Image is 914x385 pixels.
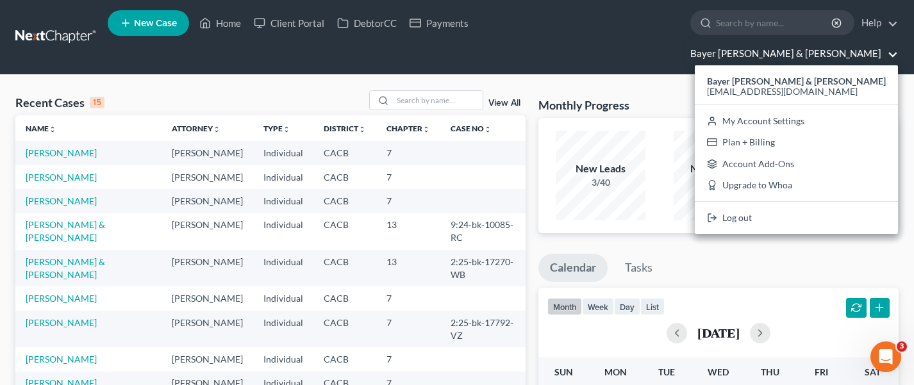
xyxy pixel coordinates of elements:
td: CACB [313,141,376,165]
a: Calendar [538,254,608,282]
td: [PERSON_NAME] [162,213,253,250]
div: New Leads [556,161,645,176]
a: Payments [403,12,475,35]
i: unfold_more [213,126,220,133]
a: Typeunfold_more [263,124,290,133]
td: Individual [253,165,313,189]
td: 7 [376,189,440,213]
a: Chapterunfold_more [386,124,430,133]
a: Log out [695,207,898,229]
a: Case Nounfold_more [451,124,492,133]
a: Plan + Billing [695,131,898,153]
div: Bayer [PERSON_NAME] & [PERSON_NAME] [695,65,898,234]
span: 3 [897,341,907,352]
i: unfold_more [49,126,56,133]
td: 13 [376,213,440,250]
a: [PERSON_NAME] [26,293,97,304]
td: [PERSON_NAME] [162,286,253,310]
div: 0/17 [674,176,763,189]
td: [PERSON_NAME] [162,141,253,165]
td: [PERSON_NAME] [162,165,253,189]
h3: Monthly Progress [538,97,629,113]
span: Fri [815,366,828,377]
a: [PERSON_NAME] [26,147,97,158]
td: Individual [253,311,313,347]
button: list [640,298,665,315]
i: unfold_more [484,126,492,133]
div: New Clients [674,161,763,176]
td: 7 [376,311,440,347]
td: CACB [313,347,376,371]
td: CACB [313,286,376,310]
a: [PERSON_NAME] & [PERSON_NAME] [26,256,105,280]
button: day [614,298,640,315]
strong: Bayer [PERSON_NAME] & [PERSON_NAME] [707,76,886,86]
span: Wed [708,366,729,377]
td: Individual [253,347,313,371]
a: [PERSON_NAME] [26,317,97,328]
i: unfold_more [283,126,290,133]
td: CACB [313,165,376,189]
td: [PERSON_NAME] [162,189,253,213]
span: Mon [604,366,627,377]
span: Sat [865,366,881,377]
a: Upgrade to Whoa [695,175,898,197]
td: 7 [376,165,440,189]
a: [PERSON_NAME] [26,195,97,206]
td: 2:25-bk-17270-WB [440,250,526,286]
td: 7 [376,347,440,371]
a: Tasks [613,254,664,282]
td: 2:25-bk-17792-VZ [440,311,526,347]
button: week [582,298,614,315]
input: Search by name... [393,91,483,110]
td: Individual [253,213,313,250]
td: [PERSON_NAME] [162,250,253,286]
span: Thu [761,366,779,377]
a: Nameunfold_more [26,124,56,133]
td: Individual [253,189,313,213]
i: unfold_more [358,126,366,133]
a: Client Portal [247,12,331,35]
span: New Case [134,19,177,28]
a: Attorneyunfold_more [172,124,220,133]
div: 3/40 [556,176,645,189]
input: Search by name... [716,11,833,35]
a: [PERSON_NAME] [26,172,97,183]
td: CACB [313,189,376,213]
div: 15 [90,97,104,108]
a: Bayer [PERSON_NAME] & [PERSON_NAME] [684,42,898,65]
a: [PERSON_NAME] [26,354,97,365]
span: Sun [554,366,573,377]
i: unfold_more [422,126,430,133]
span: Tue [658,366,675,377]
td: 7 [376,286,440,310]
a: Help [855,12,898,35]
td: Individual [253,250,313,286]
td: [PERSON_NAME] [162,311,253,347]
div: Recent Cases [15,95,104,110]
a: My Account Settings [695,110,898,132]
h2: [DATE] [697,326,740,340]
td: CACB [313,250,376,286]
td: CACB [313,311,376,347]
a: Districtunfold_more [324,124,366,133]
a: DebtorCC [331,12,403,35]
td: Individual [253,141,313,165]
a: [PERSON_NAME] & [PERSON_NAME] [26,219,105,243]
td: CACB [313,213,376,250]
a: Home [193,12,247,35]
a: Account Add-Ons [695,153,898,175]
span: [EMAIL_ADDRESS][DOMAIN_NAME] [707,86,858,97]
a: View All [488,99,520,108]
td: 13 [376,250,440,286]
button: month [547,298,582,315]
td: 9:24-bk-10085-RC [440,213,526,250]
iframe: Intercom live chat [870,341,901,372]
td: [PERSON_NAME] [162,347,253,371]
td: 7 [376,141,440,165]
td: Individual [253,286,313,310]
